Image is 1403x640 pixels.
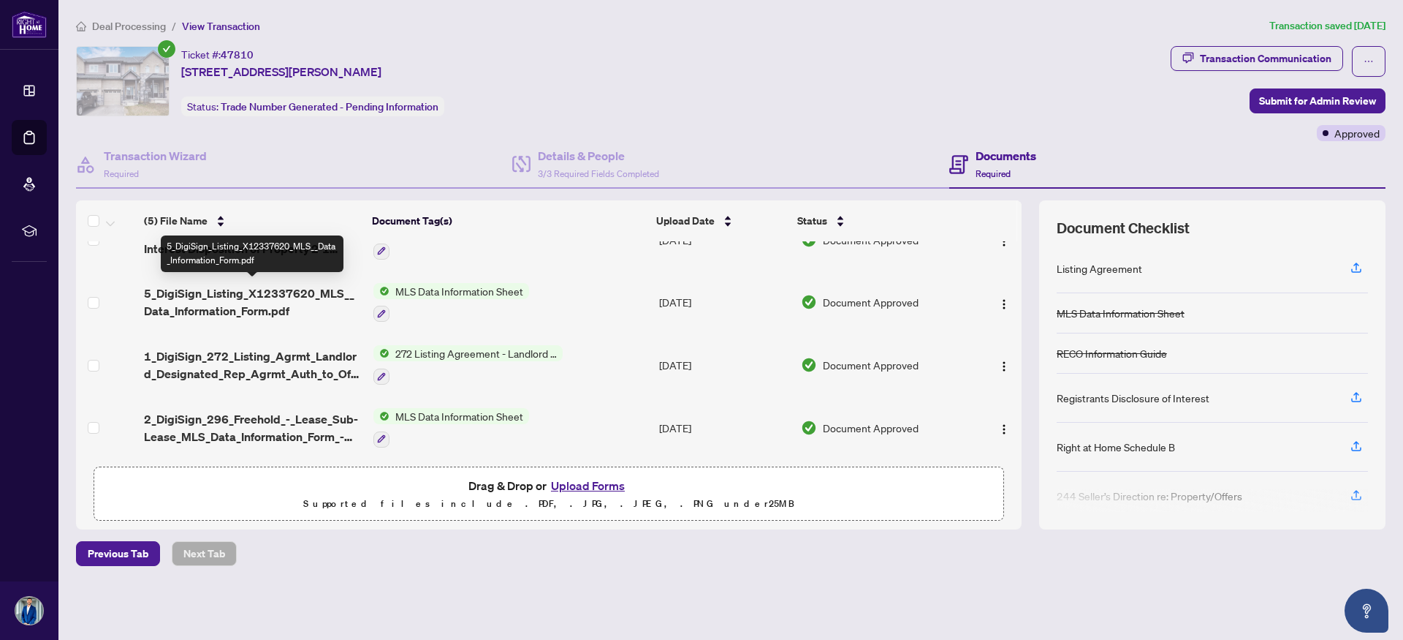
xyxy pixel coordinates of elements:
[1345,589,1388,633] button: Open asap
[144,410,361,445] span: 2_DigiSign_296_Freehold_-_Lease_Sub-Lease_MLS_Data_Information_Form_-_PropTx-[PERSON_NAME].pdf
[366,200,651,241] th: Document Tag(s)
[373,345,389,361] img: Status Icon
[12,11,47,38] img: logo
[104,168,139,179] span: Required
[1057,260,1142,276] div: Listing Agreement
[1200,47,1331,70] div: Transaction Communication
[801,357,817,373] img: Document Status
[797,213,827,229] span: Status
[1364,56,1374,67] span: ellipsis
[653,396,795,459] td: [DATE]
[823,294,919,310] span: Document Approved
[1334,125,1380,141] span: Approved
[656,213,715,229] span: Upload Date
[15,597,43,625] img: Profile Icon
[823,420,919,436] span: Document Approved
[172,541,237,566] button: Next Tab
[998,361,1010,372] img: Logo
[94,467,1003,522] span: Drag & Drop orUpload FormsSupported files include .PDF, .JPG, .JPEG, .PNG under25MB
[801,294,817,310] img: Document Status
[992,416,1016,440] button: Logo
[1057,390,1209,406] div: Registrants Disclosure of Interest
[221,48,254,61] span: 47810
[653,271,795,334] td: [DATE]
[373,408,389,424] img: Status Icon
[182,20,260,33] span: View Transaction
[76,21,86,31] span: home
[138,200,366,241] th: (5) File Name
[1057,305,1185,321] div: MLS Data Information Sheet
[1269,18,1385,34] article: Transaction saved [DATE]
[158,40,175,58] span: check-circle
[181,63,381,80] span: [STREET_ADDRESS][PERSON_NAME]
[998,298,1010,310] img: Logo
[538,168,659,179] span: 3/3 Required Fields Completed
[373,283,529,323] button: Status IconMLS Data Information Sheet
[221,100,438,113] span: Trade Number Generated - Pending Information
[998,236,1010,247] img: Logo
[104,147,207,165] h4: Transaction Wizard
[373,345,563,385] button: Status Icon272 Listing Agreement - Landlord Designated Representation Agreement Authority to Offe...
[1250,89,1385,113] button: Submit for Admin Review
[181,46,254,63] div: Ticket #:
[144,347,361,383] span: 1_DigiSign_272_Listing_Agrmt_Landlord_Designated_Rep_Agrmt_Auth_to_Offer_for_Lease_-_PropTx-[PERS...
[88,542,148,565] span: Previous Tab
[389,408,529,424] span: MLS Data Information Sheet
[1259,89,1376,113] span: Submit for Admin Review
[801,420,817,436] img: Document Status
[1057,439,1175,455] div: Right at Home Schedule B
[389,345,563,361] span: 272 Listing Agreement - Landlord Designated Representation Agreement Authority to Offer for Lease
[998,423,1010,435] img: Logo
[1171,46,1343,71] button: Transaction Communication
[389,283,529,299] span: MLS Data Information Sheet
[538,147,659,165] h4: Details & People
[373,408,529,448] button: Status IconMLS Data Information Sheet
[181,97,444,116] div: Status:
[547,476,629,495] button: Upload Forms
[1057,345,1167,361] div: RECO Information Guide
[468,476,629,495] span: Drag & Drop or
[650,200,791,241] th: Upload Date
[144,213,208,229] span: (5) File Name
[976,168,1011,179] span: Required
[77,47,169,116] img: IMG-X12337620_1.jpg
[103,495,995,513] p: Supported files include .PDF, .JPG, .JPEG, .PNG under 25 MB
[144,285,361,320] span: 5_DigiSign_Listing_X12337620_MLS__Data_Information_Form.pdf
[992,290,1016,314] button: Logo
[161,236,343,272] div: 5_DigiSign_Listing_X12337620_MLS__Data_Information_Form.pdf
[791,200,967,241] th: Status
[172,18,176,34] li: /
[1057,218,1190,238] span: Document Checklist
[823,357,919,373] span: Document Approved
[653,334,795,396] td: [DATE]
[92,20,166,33] span: Deal Processing
[976,147,1036,165] h4: Documents
[992,353,1016,377] button: Logo
[76,541,160,566] button: Previous Tab
[373,283,389,299] img: Status Icon
[1057,488,1242,504] div: 244 Seller’s Direction re: Property/Offers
